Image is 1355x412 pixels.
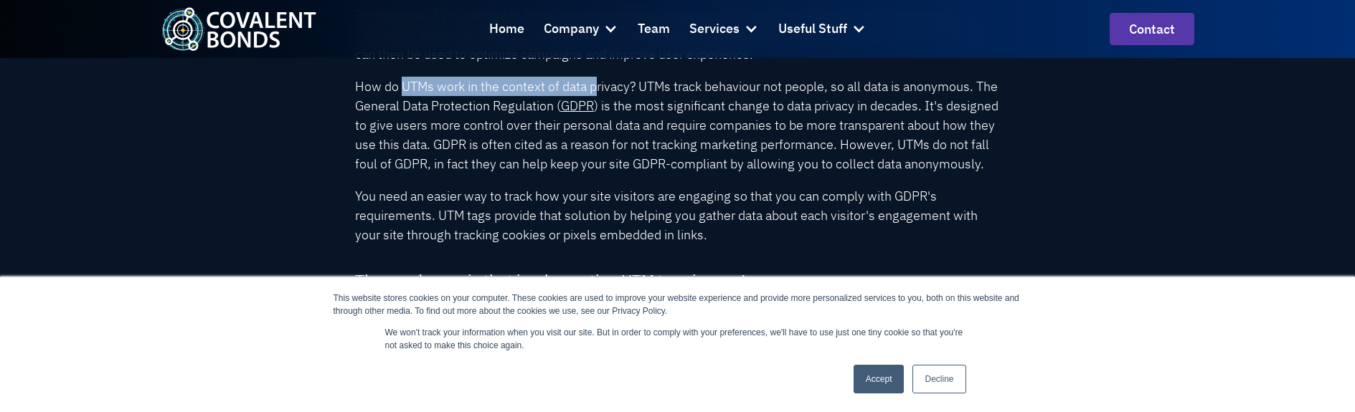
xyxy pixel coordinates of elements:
p: How do UTMs work in the context of data privacy? UTMs track behaviour not people, so all data is ... [355,77,1001,173]
a: GDPR [561,97,594,114]
p: We won't track your information when you visit our site. But in order to comply with your prefere... [385,326,971,352]
p: You need an easier way to track how your site visitors are engaging so that you can comply with G... [355,186,1001,244]
a: Home [489,10,524,49]
div: Services [689,10,759,49]
img: Covalent Bonds White / Teal Logo [161,7,316,51]
a: home [161,7,316,51]
div: This website stores cookies on your computer. These cookies are used to improve your website expe... [334,292,1022,317]
div: Useful Stuff [778,10,867,49]
div: Team [638,19,670,39]
a: Accept [854,365,905,393]
h4: The good news is that implementing UTM tags is easy! [355,270,1001,291]
iframe: Chat Widget [1097,246,1355,412]
div: Company [544,10,618,49]
div: Services [689,19,740,39]
div: Company [544,19,599,39]
a: Team [638,10,670,49]
div: Useful Stuff [778,19,847,39]
a: contact [1110,13,1194,45]
div: Home [489,19,524,39]
a: Decline [912,365,966,393]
